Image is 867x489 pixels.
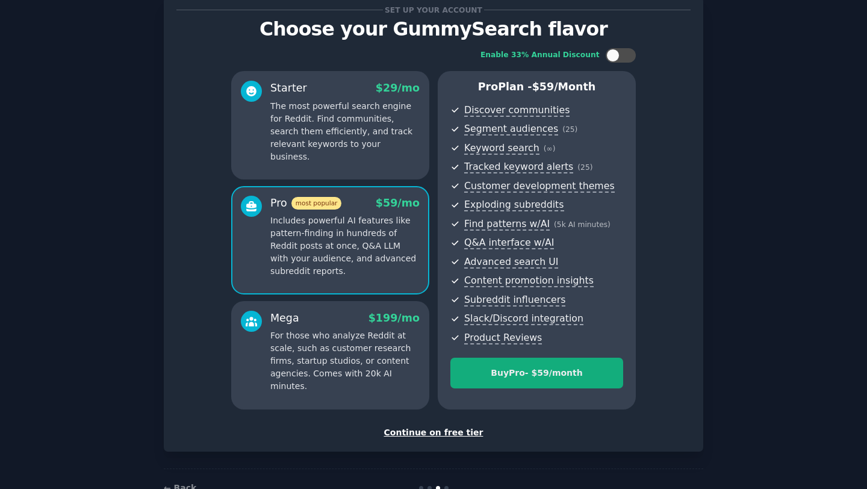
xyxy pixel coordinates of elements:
[464,104,570,117] span: Discover communities
[450,79,623,95] p: Pro Plan -
[464,332,542,344] span: Product Reviews
[383,4,485,16] span: Set up your account
[176,426,691,439] div: Continue on free tier
[270,196,341,211] div: Pro
[464,142,539,155] span: Keyword search
[270,329,420,393] p: For those who analyze Reddit at scale, such as customer research firms, startup studios, or conte...
[464,161,573,173] span: Tracked keyword alerts
[270,214,420,278] p: Includes powerful AI features like pattern-finding in hundreds of Reddit posts at once, Q&A LLM w...
[450,358,623,388] button: BuyPro- $59/month
[464,294,565,307] span: Subreddit influencers
[376,197,420,209] span: $ 59 /mo
[464,237,554,249] span: Q&A interface w/AI
[376,82,420,94] span: $ 29 /mo
[368,312,420,324] span: $ 199 /mo
[464,199,564,211] span: Exploding subreddits
[464,313,583,325] span: Slack/Discord integration
[480,50,600,61] div: Enable 33% Annual Discount
[577,163,592,172] span: ( 25 )
[464,123,558,135] span: Segment audiences
[291,197,342,210] span: most popular
[176,19,691,40] p: Choose your GummySearch flavor
[544,145,556,153] span: ( ∞ )
[464,180,615,193] span: Customer development themes
[464,275,594,287] span: Content promotion insights
[270,100,420,163] p: The most powerful search engine for Reddit. Find communities, search them efficiently, and track ...
[451,367,623,379] div: Buy Pro - $ 59 /month
[270,81,307,96] div: Starter
[532,81,596,93] span: $ 59 /month
[554,220,611,229] span: ( 5k AI minutes )
[270,311,299,326] div: Mega
[464,218,550,231] span: Find patterns w/AI
[562,125,577,134] span: ( 25 )
[464,256,558,269] span: Advanced search UI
